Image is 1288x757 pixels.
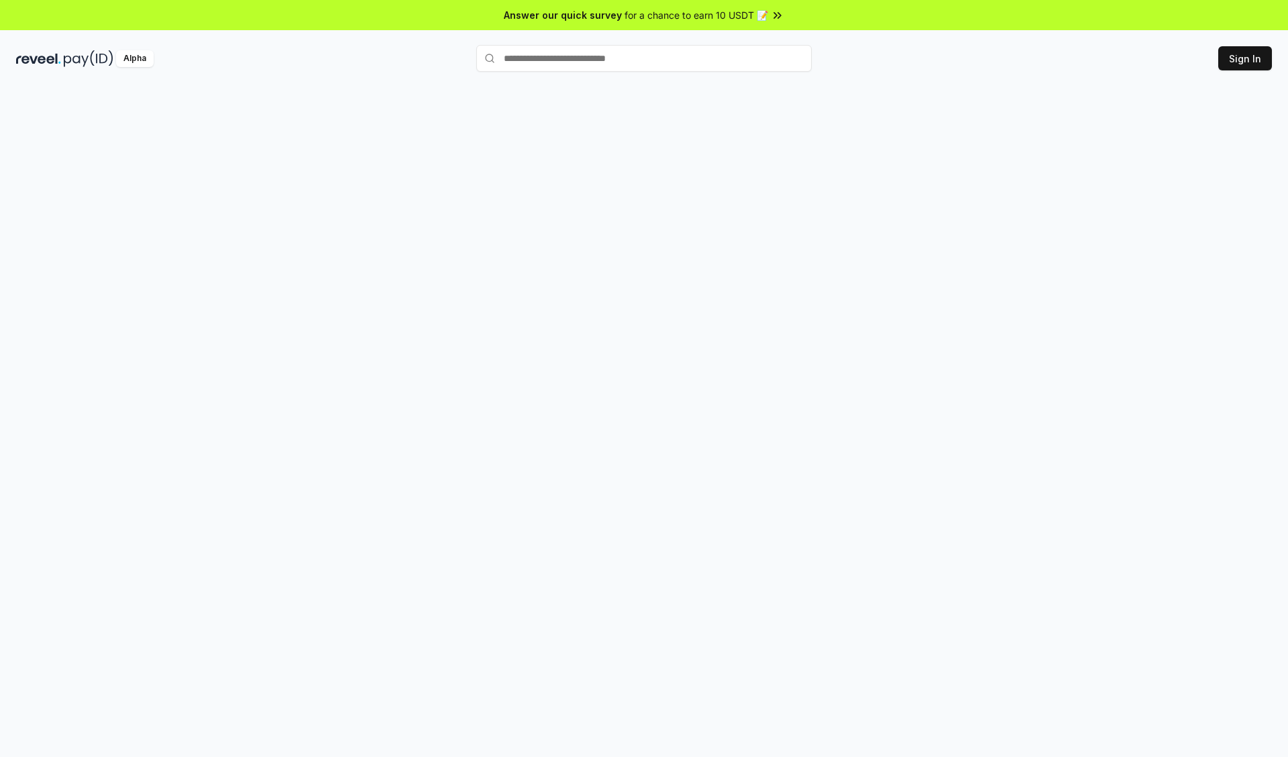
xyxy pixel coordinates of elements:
span: Answer our quick survey [504,8,622,22]
button: Sign In [1218,46,1272,70]
span: for a chance to earn 10 USDT 📝 [625,8,768,22]
img: pay_id [64,50,113,67]
img: reveel_dark [16,50,61,67]
div: Alpha [116,50,154,67]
